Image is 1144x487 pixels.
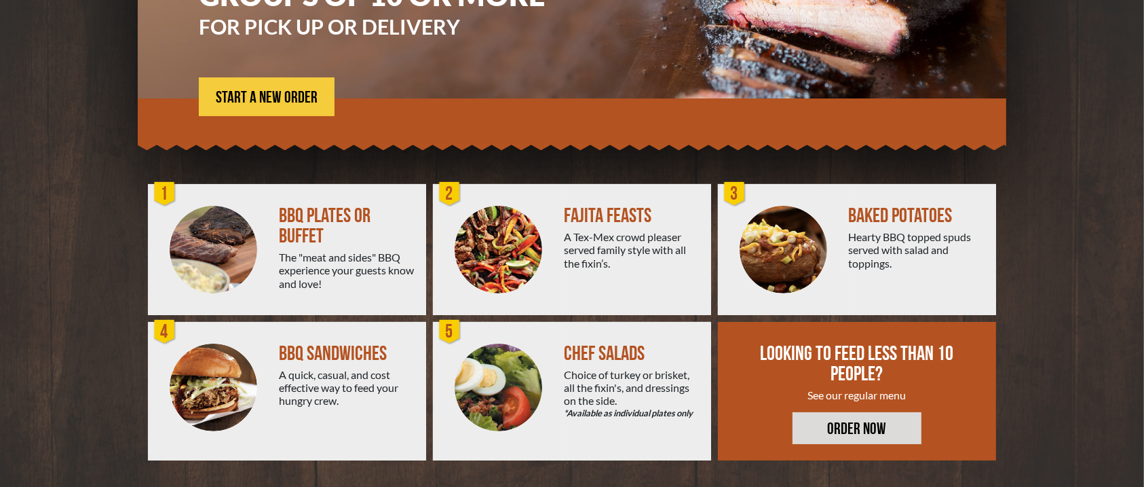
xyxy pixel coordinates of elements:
[455,344,542,431] img: Salad-Circle.png
[740,206,827,293] img: PEJ-Baked-Potato.png
[564,407,700,420] em: *Available as individual plates only
[564,368,700,420] div: Choice of turkey or brisket, all the fixin's, and dressings on the side.
[279,344,415,364] div: BBQ SANDWICHES
[170,344,257,431] img: PEJ-BBQ-Sandwich.png
[151,181,178,208] div: 1
[564,344,700,364] div: CHEF SALADS
[564,230,700,270] div: A Tex-Mex crowd pleaser served family style with all the fixin’s.
[216,90,318,106] span: START A NEW ORDER
[793,412,921,444] a: ORDER NOW
[279,251,415,290] div: The "meat and sides" BBQ experience your guests know and love!
[279,206,415,247] div: BBQ PLATES OR BUFFET
[436,181,463,208] div: 2
[849,230,985,270] div: Hearty BBQ topped spuds served with salad and toppings.
[199,16,586,37] h3: FOR PICK UP OR DELIVERY
[279,368,415,408] div: A quick, casual, and cost effective way to feed your hungry crew.
[721,181,748,208] div: 3
[151,319,178,346] div: 4
[199,77,335,116] a: START A NEW ORDER
[758,389,956,401] div: See our regular menu
[849,206,985,226] div: BAKED POTATOES
[455,206,542,293] img: PEJ-Fajitas.png
[564,206,700,226] div: FAJITA FEASTS
[170,206,257,293] img: PEJ-BBQ-Buffet.png
[758,344,956,384] div: LOOKING TO FEED LESS THAN 10 PEOPLE?
[436,319,463,346] div: 5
